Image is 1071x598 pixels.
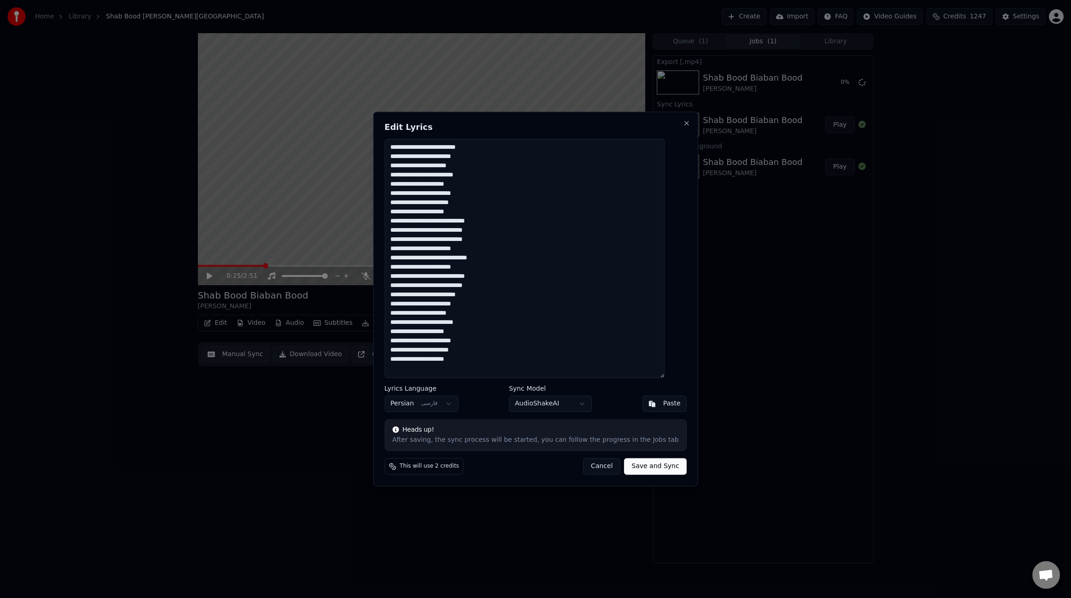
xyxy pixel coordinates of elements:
div: After saving, the sync process will be started, you can follow the progress in the Jobs tab [392,436,678,445]
button: Paste [643,396,687,412]
h2: Edit Lyrics [384,123,686,131]
span: This will use 2 credits [399,463,459,470]
div: Heads up! [392,426,678,435]
button: Save and Sync [624,458,686,475]
label: Sync Model [509,386,592,392]
button: Cancel [583,458,620,475]
label: Lyrics Language [384,386,458,392]
div: Paste [663,399,681,409]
